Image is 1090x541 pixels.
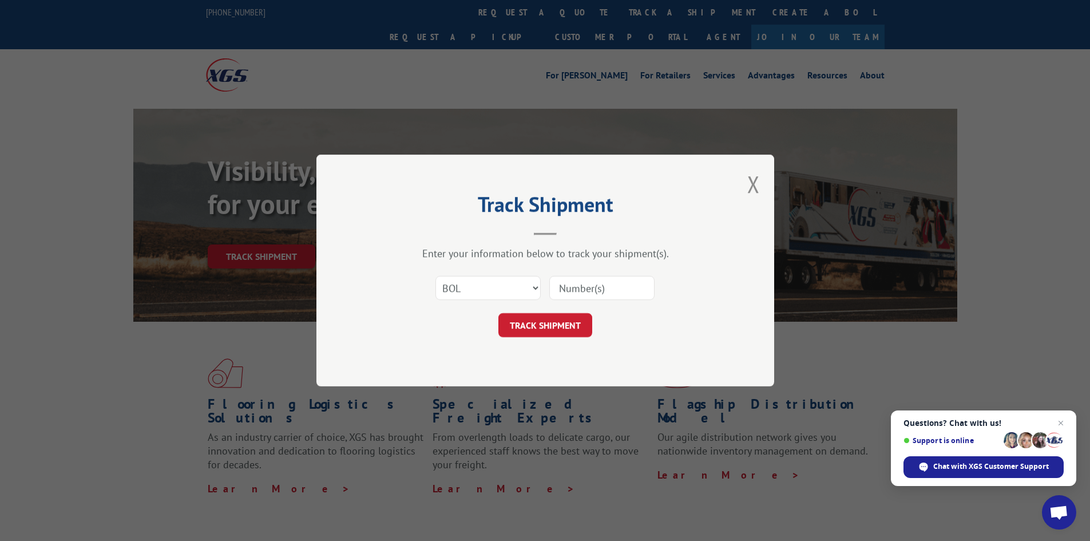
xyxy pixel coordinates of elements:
[374,247,717,260] div: Enter your information below to track your shipment(s).
[933,461,1049,472] span: Chat with XGS Customer Support
[747,169,760,199] button: Close modal
[903,418,1064,428] span: Questions? Chat with us!
[374,196,717,218] h2: Track Shipment
[498,313,592,337] button: TRACK SHIPMENT
[903,456,1064,478] div: Chat with XGS Customer Support
[1042,495,1076,530] div: Open chat
[903,436,1000,445] span: Support is online
[1054,416,1068,430] span: Close chat
[549,276,655,300] input: Number(s)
